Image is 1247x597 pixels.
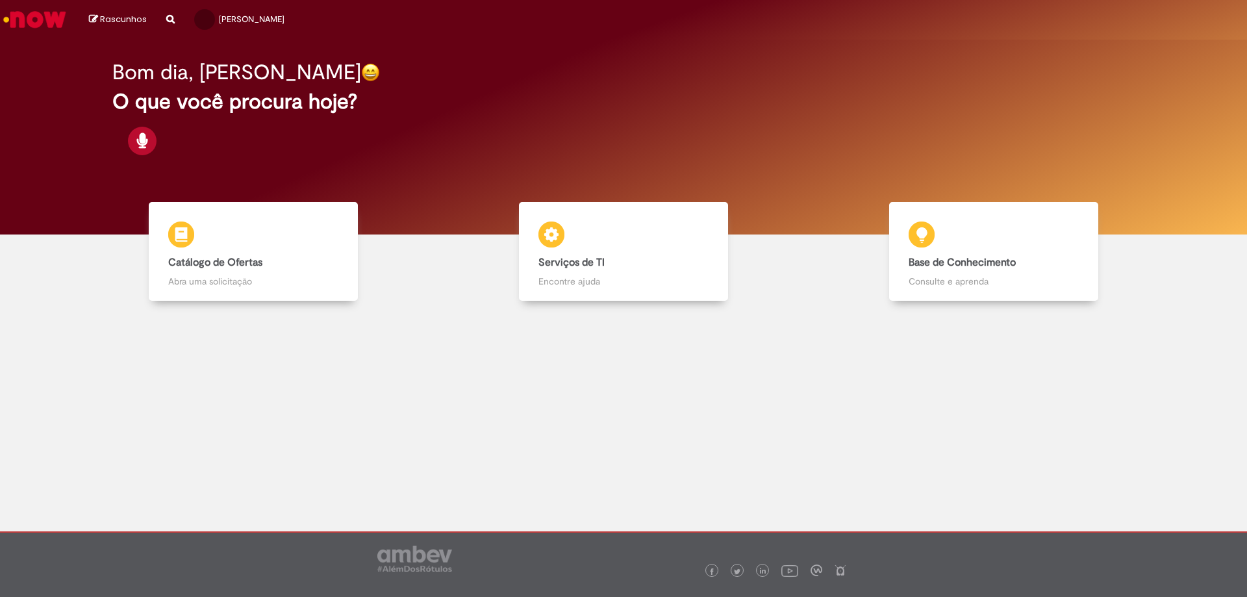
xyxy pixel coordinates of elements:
p: Consulte e aprenda [909,275,1079,288]
p: Abra uma solicitação [168,275,338,288]
a: Rascunhos [89,14,147,26]
h2: O que você procura hoje? [112,90,1135,113]
img: logo_footer_linkedin.png [760,568,766,576]
b: Catálogo de Ofertas [168,256,262,269]
a: Serviços de TI Encontre ajuda [438,202,809,301]
img: logo_footer_twitter.png [734,568,740,575]
img: logo_footer_ambev_rotulo_gray.png [377,546,452,572]
a: Base de Conhecimento Consulte e aprenda [809,202,1179,301]
b: Base de Conhecimento [909,256,1016,269]
h2: Bom dia, [PERSON_NAME] [112,61,361,84]
img: ServiceNow [1,6,68,32]
span: [PERSON_NAME] [219,14,284,25]
img: logo_footer_naosei.png [835,565,846,576]
p: Encontre ajuda [538,275,709,288]
img: logo_footer_facebook.png [709,568,715,575]
img: logo_footer_workplace.png [811,565,822,576]
b: Serviços de TI [538,256,605,269]
a: Catálogo de Ofertas Abra uma solicitação [68,202,438,301]
span: Rascunhos [100,13,147,25]
img: happy-face.png [361,63,380,82]
img: logo_footer_youtube.png [781,562,798,579]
